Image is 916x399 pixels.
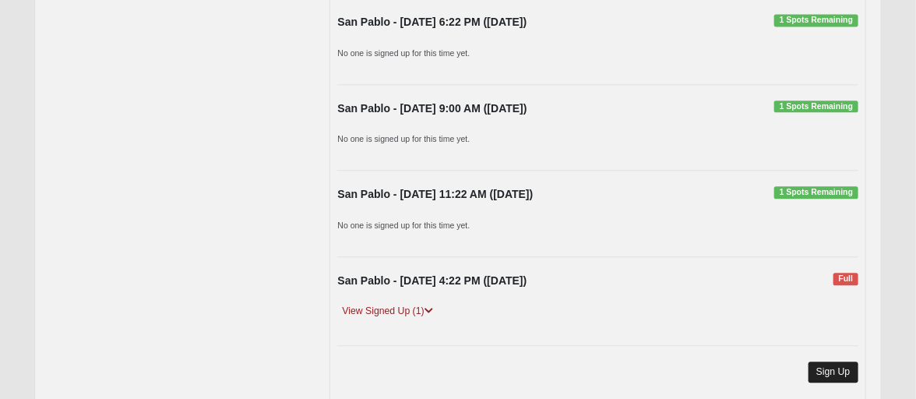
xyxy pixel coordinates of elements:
a: Sign Up [809,362,858,383]
strong: San Pablo - [DATE] 6:22 PM ([DATE]) [337,16,527,28]
span: 1 Spots Remaining [774,14,858,26]
strong: San Pablo - [DATE] 9:00 AM ([DATE]) [337,102,527,115]
strong: San Pablo - [DATE] 4:22 PM ([DATE]) [337,274,527,287]
a: View Signed Up (1) [337,303,437,320]
span: 1 Spots Remaining [774,101,858,113]
span: 1 Spots Remaining [774,186,858,199]
small: No one is signed up for this time yet. [337,48,470,58]
small: No one is signed up for this time yet. [337,134,470,143]
small: No one is signed up for this time yet. [337,221,470,230]
strong: San Pablo - [DATE] 11:22 AM ([DATE]) [337,188,533,200]
span: Full [833,273,858,285]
